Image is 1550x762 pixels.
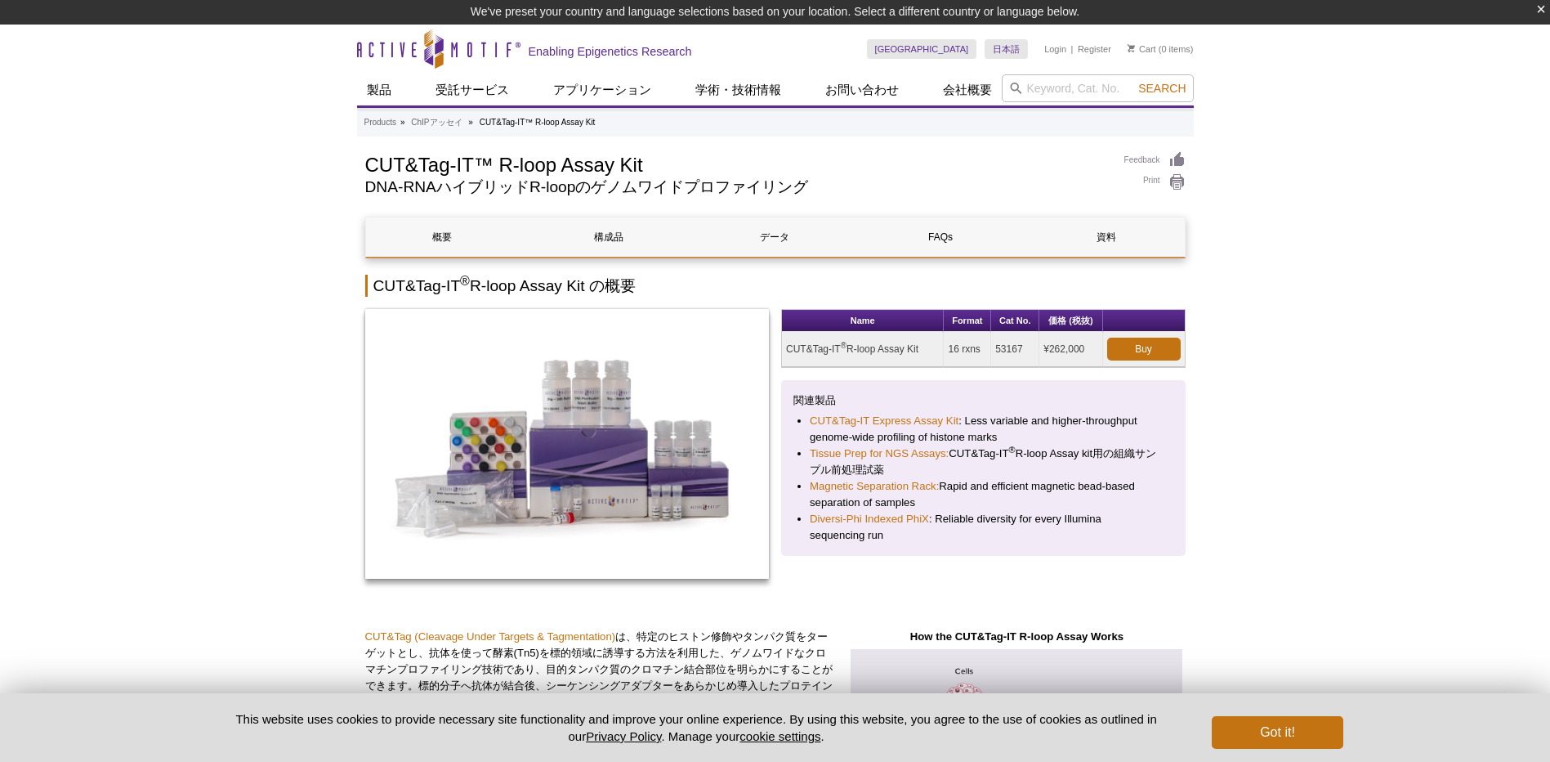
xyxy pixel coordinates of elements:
a: Products [364,115,396,130]
li: : Less variable and higher-throughput genome-wide profiling of histone marks [810,413,1157,446]
a: Buy [1107,338,1181,361]
a: 資料 [1030,217,1183,257]
h2: Enabling Epigenetics Research [529,44,692,59]
a: 日本語 [985,39,1028,59]
p: This website uses cookies to provide necessary site functionality and improve your online experie... [208,710,1186,745]
sup: ® [460,274,470,288]
input: Keyword, Cat. No. [1002,74,1194,102]
a: お問い合わせ [815,74,909,105]
a: CUT&Tag-IT Express Assay Kit [810,413,958,429]
button: Got it! [1212,716,1342,749]
a: Cart [1128,43,1156,55]
li: : Reliable diversity for every Illumina sequencing run [810,511,1157,544]
a: データ [698,217,851,257]
li: » [400,118,405,127]
h2: CUT&Tag-IT R-loop Assay Kit の概要 [365,275,1186,297]
li: » [468,118,473,127]
a: [GEOGRAPHIC_DATA] [867,39,977,59]
sup: ® [1009,445,1016,455]
th: Format [944,310,991,332]
a: アプリケーション [543,74,661,105]
a: Login [1044,43,1066,55]
a: 学術・技術情報 [686,74,791,105]
a: Diversi-Phi Indexed PhiX [810,511,929,527]
a: Privacy Policy [586,729,661,743]
a: ChIPアッセイ [411,115,462,130]
td: ¥262,000 [1039,332,1102,367]
strong: How the CUT&Tag-IT R-loop Assay Works [910,630,1123,643]
a: CUT&Tag (Cleavage Under Targets & Tagmentation) [365,630,616,643]
th: Name [782,310,944,332]
p: は、特定のヒストン修飾やタンパク質をターゲットとし、抗体を使って酵素(Tn5)を標的領域に誘導する方法を利用した、ゲノムワイドなクロマチンプロファイリング技術であり、目的タンパク質のクロマチン結... [365,629,837,727]
button: cookie settings [739,729,820,743]
li: CUT&Tag-IT R-loop Assay kit用の組織サンプル前処理試薬 [810,446,1157,478]
a: Magnetic Separation Rack: [810,478,939,495]
a: 構成品 [532,217,686,257]
h2: DNA-RNAハイブリッドR-loopのゲノムワイドプロファイリング [365,180,1108,195]
sup: ® [841,341,846,350]
a: 概要 [366,217,520,257]
li: | [1071,39,1074,59]
a: Feedback [1124,151,1186,169]
img: Your Cart [1128,44,1135,52]
span: Search [1138,82,1186,95]
a: 製品 [357,74,401,105]
h1: CUT&Tag-IT™ R-loop Assay Kit [365,151,1108,176]
li: (0 items) [1128,39,1194,59]
li: Rapid and efficient magnetic bead-based separation of samples [810,478,1157,511]
td: CUT&Tag-IT R-loop Assay Kit [782,332,944,367]
td: 53167 [991,332,1039,367]
button: Search [1133,81,1190,96]
p: 関連製品 [793,392,1173,409]
a: FAQs [864,217,1017,257]
a: Tissue Prep for NGS Assays: [810,446,949,462]
td: 16 rxns [944,332,991,367]
img: CUT&Tag-IT<sup>®</sup> R-loop Assay Kit [365,309,770,579]
a: Print [1124,173,1186,191]
a: 受託サービス [426,74,519,105]
a: Register [1078,43,1111,55]
a: 会社概要 [933,74,1002,105]
li: CUT&Tag-IT™ R-loop Assay Kit [480,118,596,127]
th: 価格 (税抜) [1039,310,1102,332]
th: Cat No. [991,310,1039,332]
